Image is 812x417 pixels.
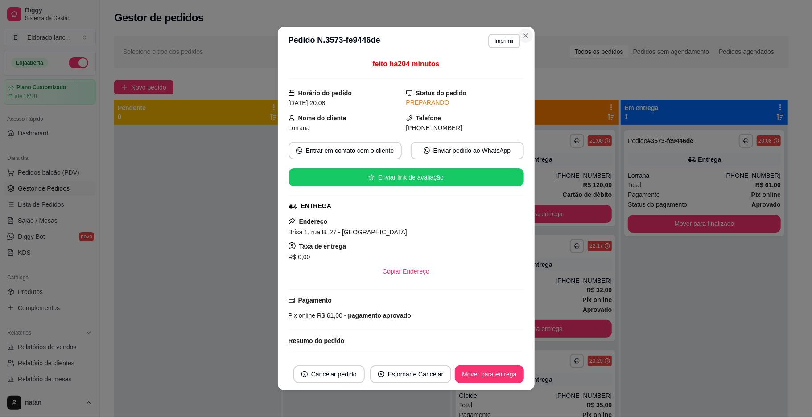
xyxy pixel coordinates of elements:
span: dollar [289,242,296,249]
span: phone [406,115,412,121]
span: user [289,115,295,121]
button: close-circleCancelar pedido [293,365,365,383]
span: [PHONE_NUMBER] [406,124,462,131]
span: desktop [406,90,412,96]
span: Lorrana [289,124,310,131]
button: Imprimir [488,34,520,48]
button: Close [519,29,533,43]
span: whats-app [296,147,302,154]
button: whats-appEntrar em contato com o cliente [289,142,402,159]
span: - pagamento aprovado [342,312,411,319]
div: PREPARANDO [406,98,524,107]
span: star [368,174,375,180]
strong: Horário do pedido [298,90,352,97]
strong: Pagamento [298,297,332,304]
span: Brisa 1, rua B, 27 - [GEOGRAPHIC_DATA] [289,229,407,236]
span: pushpin [289,217,296,225]
div: ENTREGA [301,201,331,211]
span: credit-card [289,297,295,303]
span: R$ 61,00 [315,312,342,319]
span: [DATE] 20:08 [289,99,326,106]
strong: Nome do cliente [298,114,346,122]
button: Copiar Endereço [375,262,437,280]
span: close-circle [301,371,308,377]
strong: Endereço [299,218,328,225]
span: Pix online [289,312,316,319]
button: starEnviar link de avaliação [289,168,524,186]
strong: Resumo do pedido [289,337,345,344]
span: R$ 0,00 [289,253,310,261]
strong: Status do pedido [416,90,467,97]
span: whats-app [424,147,430,154]
h3: Pedido N. 3573-fe9446de [289,34,380,48]
span: close-circle [378,371,384,377]
button: whats-appEnviar pedido ao WhatsApp [411,142,524,159]
strong: Telefone [416,114,441,122]
strong: Taxa de entrega [299,243,346,250]
button: close-circleEstornar e Cancelar [370,365,452,383]
span: calendar [289,90,295,96]
button: Mover para entrega [455,365,523,383]
span: feito há 204 minutos [372,60,439,68]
